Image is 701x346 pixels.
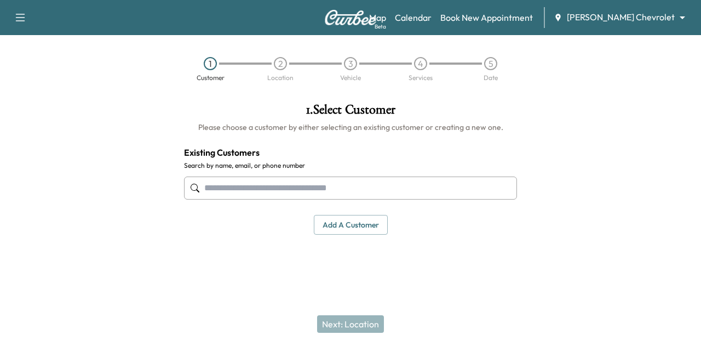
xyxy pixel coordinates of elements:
a: MapBeta [369,11,386,24]
button: Add a customer [314,215,388,235]
div: Services [409,75,433,81]
div: Customer [197,75,225,81]
label: Search by name, email, or phone number [184,161,517,170]
a: Calendar [395,11,432,24]
div: 2 [274,57,287,70]
div: 1 [204,57,217,70]
h1: 1 . Select Customer [184,103,517,122]
a: Book New Appointment [440,11,533,24]
div: Location [267,75,294,81]
div: 4 [414,57,427,70]
img: Curbee Logo [324,10,377,25]
div: Date [484,75,498,81]
div: 3 [344,57,357,70]
div: Vehicle [340,75,361,81]
h6: Please choose a customer by either selecting an existing customer or creating a new one. [184,122,517,133]
div: Beta [375,22,386,31]
div: 5 [484,57,497,70]
h4: Existing Customers [184,146,517,159]
span: [PERSON_NAME] Chevrolet [567,11,675,24]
